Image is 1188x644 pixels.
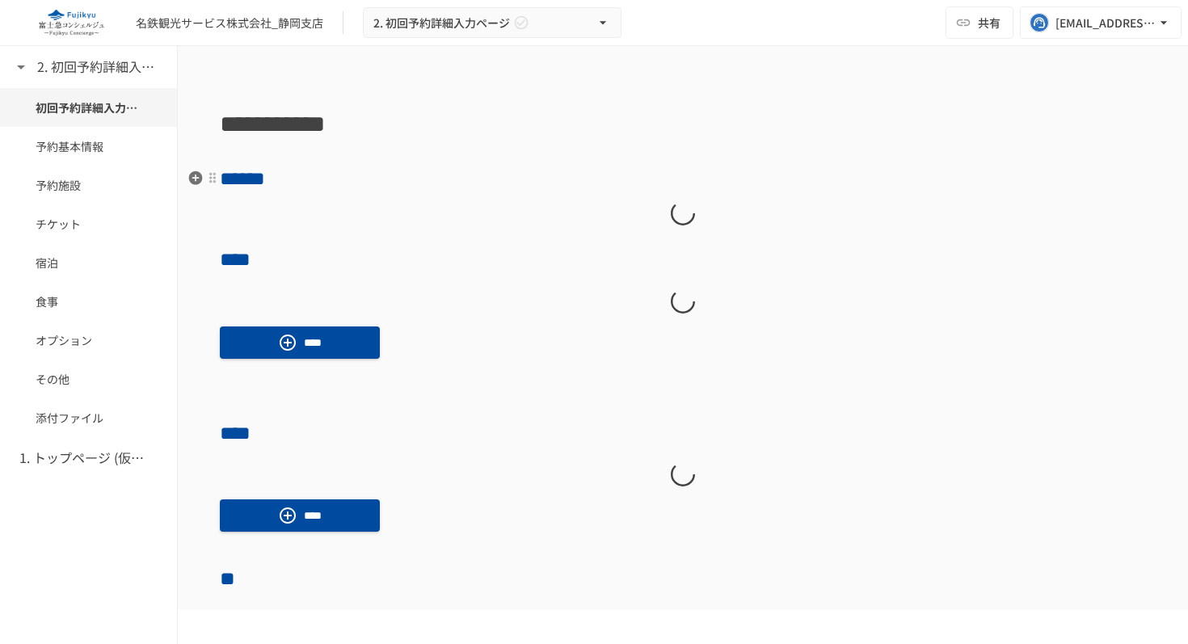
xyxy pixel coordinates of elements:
[36,176,141,194] span: 予約施設
[1020,6,1182,39] button: [EMAIL_ADDRESS][DOMAIN_NAME]
[36,331,141,349] span: オプション
[373,13,510,33] span: 2. 初回予約詳細入力ページ
[36,254,141,271] span: 宿泊
[36,409,141,427] span: 添付ファイル
[36,99,141,116] span: 初回予約詳細入力ページ
[36,137,141,155] span: 予約基本情報
[136,15,323,32] div: 名鉄観光サービス株式会社_静岡支店
[19,10,123,36] img: eQeGXtYPV2fEKIA3pizDiVdzO5gJTl2ahLbsPaD2E4R
[19,448,149,469] h6: 1. トップページ (仮予約一覧)
[1055,13,1156,33] div: [EMAIL_ADDRESS][DOMAIN_NAME]
[363,7,621,39] button: 2. 初回予約詳細入力ページ
[946,6,1013,39] button: 共有
[978,14,1001,32] span: 共有
[36,293,141,310] span: 食事
[37,57,166,78] h6: 2. 初回予約詳細入力ページ
[36,370,141,388] span: その他
[36,215,141,233] span: チケット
